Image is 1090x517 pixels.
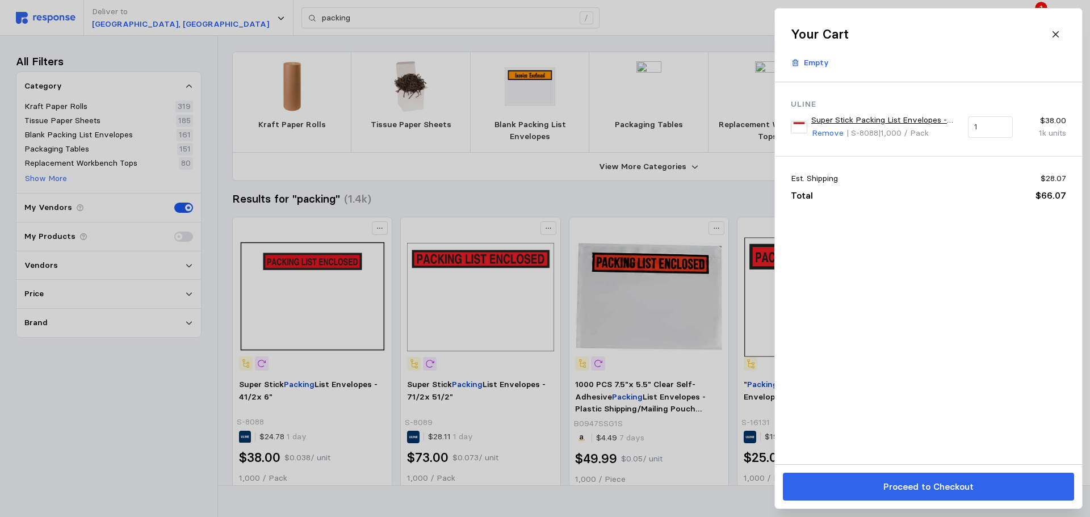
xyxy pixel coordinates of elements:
[791,98,1066,111] p: Uline
[804,57,829,69] p: Empty
[791,26,849,43] h2: Your Cart
[1021,127,1066,140] p: 1k units
[791,188,813,203] p: Total
[846,128,878,138] span: | S-8088
[791,173,838,185] p: Est. Shipping
[791,119,807,136] img: S-8088
[783,473,1074,501] button: Proceed to Checkout
[811,114,960,127] a: Super Stick Packing List Envelopes - 41/2x 6"
[811,127,844,140] button: Remove
[974,117,1006,137] input: Qty
[883,480,973,494] p: Proceed to Checkout
[1021,115,1066,127] p: $38.00
[1035,188,1066,203] p: $66.07
[812,127,844,140] p: Remove
[1040,173,1066,185] p: $28.07
[785,52,835,74] button: Empty
[878,128,928,138] span: | 1,000 / Pack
